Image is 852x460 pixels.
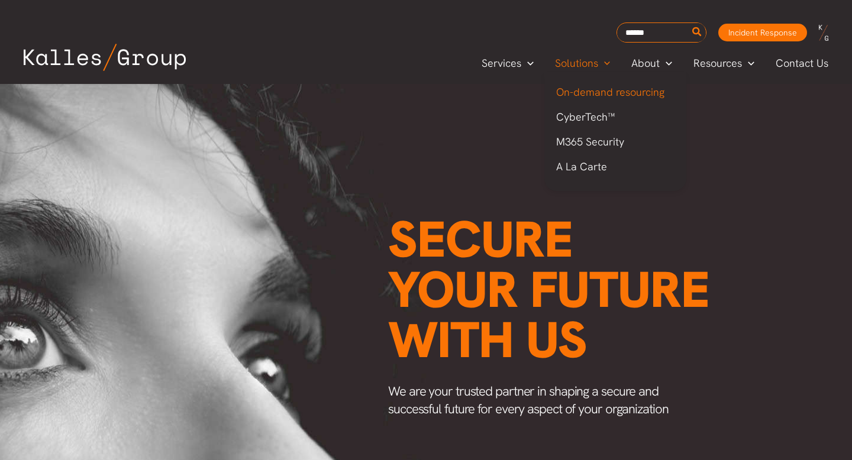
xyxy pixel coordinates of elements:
[555,54,598,72] span: Solutions
[544,54,621,72] a: SolutionsMenu Toggle
[544,129,686,154] a: M365 Security
[544,80,686,105] a: On-demand resourcing
[556,110,615,124] span: CyberTech™
[471,54,544,72] a: ServicesMenu Toggle
[556,135,624,148] span: M365 Security
[742,54,754,72] span: Menu Toggle
[621,54,683,72] a: AboutMenu Toggle
[598,54,611,72] span: Menu Toggle
[544,105,686,129] a: CyberTech™
[765,54,840,72] a: Contact Us
[718,24,807,41] a: Incident Response
[683,54,765,72] a: ResourcesMenu Toggle
[482,54,521,72] span: Services
[24,44,186,71] img: Kalles Group
[556,160,607,173] span: A La Carte
[690,23,705,42] button: Search
[631,54,660,72] span: About
[521,54,534,72] span: Menu Toggle
[776,54,828,72] span: Contact Us
[388,383,669,417] span: We are your trusted partner in shaping a secure and successful future for every aspect of your or...
[556,85,664,99] span: On-demand resourcing
[388,206,709,372] span: Secure your future with us
[471,53,840,73] nav: Primary Site Navigation
[693,54,742,72] span: Resources
[544,154,686,179] a: A La Carte
[660,54,672,72] span: Menu Toggle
